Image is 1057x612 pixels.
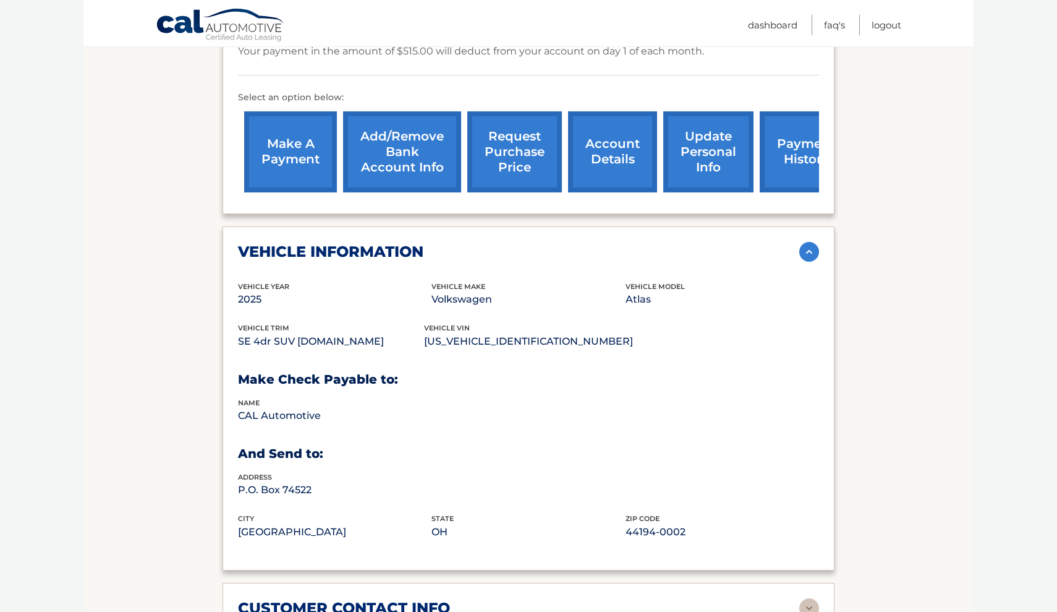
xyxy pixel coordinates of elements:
[431,524,625,541] p: OH
[626,282,685,291] span: vehicle model
[467,111,562,192] a: request purchase price
[663,111,753,192] a: update personal info
[238,324,289,332] span: vehicle trim
[748,15,797,35] a: Dashboard
[238,243,423,261] h2: vehicle information
[238,282,289,291] span: vehicle Year
[431,282,485,291] span: vehicle make
[238,372,819,387] h3: Make Check Payable to:
[238,90,819,105] p: Select an option below:
[238,524,431,541] p: [GEOGRAPHIC_DATA]
[238,43,704,60] p: Your payment in the amount of $515.00 will deduct from your account on day 1 of each month.
[431,514,454,523] span: state
[824,15,845,35] a: FAQ's
[238,446,819,462] h3: And Send to:
[431,291,625,308] p: Volkswagen
[626,291,819,308] p: Atlas
[760,111,852,192] a: payment history
[799,242,819,262] img: accordion-active.svg
[238,399,260,407] span: name
[244,111,337,192] a: make a payment
[343,111,461,192] a: Add/Remove bank account info
[626,524,819,541] p: 44194-0002
[626,514,660,523] span: zip code
[238,333,424,350] p: SE 4dr SUV [DOMAIN_NAME]
[872,15,901,35] a: Logout
[238,291,431,308] p: 2025
[238,407,431,425] p: CAL Automotive
[568,111,657,192] a: account details
[156,8,286,44] a: Cal Automotive
[238,481,431,499] p: P.O. Box 74522
[238,473,272,481] span: address
[238,514,254,523] span: city
[424,324,470,332] span: vehicle vin
[424,333,633,350] p: [US_VEHICLE_IDENTIFICATION_NUMBER]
